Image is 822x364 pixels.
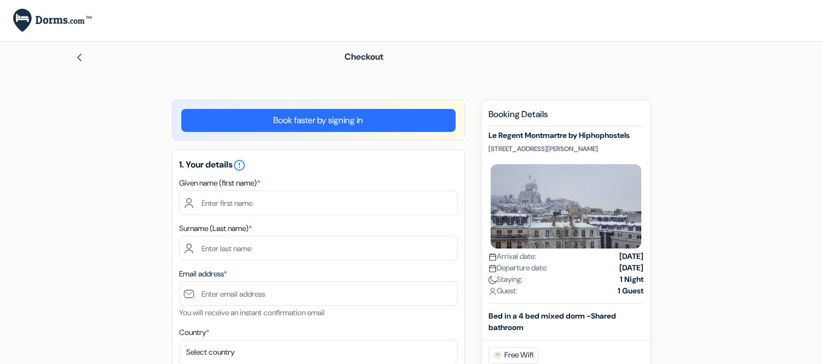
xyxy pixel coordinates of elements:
[619,251,643,262] strong: [DATE]
[179,281,458,306] input: Enter email address
[488,285,518,297] span: Guest:
[618,285,643,297] strong: 1 Guest
[488,347,538,363] span: Free Wifi
[493,351,502,360] img: free_wifi.svg
[488,287,497,296] img: user_icon.svg
[488,131,643,140] h5: Le Regent Montmartre by Hiphophostels
[488,145,643,153] p: [STREET_ADDRESS][PERSON_NAME]
[179,268,227,280] label: Email address
[488,253,497,261] img: calendar.svg
[488,262,548,274] span: Departure date:
[181,109,456,132] a: Book faster by signing in
[233,159,246,170] a: error_outline
[233,159,246,172] i: error_outline
[13,9,91,32] img: Dorms.com
[488,109,643,126] h5: Booking Details
[179,327,209,338] label: Country
[344,51,383,62] span: Checkout
[179,190,458,215] input: Enter first name
[179,177,260,189] label: Given name (first name)
[488,251,536,262] span: Arrival date:
[179,308,325,317] small: You will receive an instant confirmation email
[179,223,252,234] label: Surname (Last name)
[488,264,497,273] img: calendar.svg
[620,274,643,285] strong: 1 Night
[179,236,458,261] input: Enter last name
[619,262,643,274] strong: [DATE]
[488,274,523,285] span: Staying:
[179,159,458,172] h5: 1. Your details
[75,53,84,62] img: left_arrow.svg
[488,276,497,284] img: moon.svg
[488,311,616,332] b: Bed in a 4 bed mixed dorm -Shared bathroom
